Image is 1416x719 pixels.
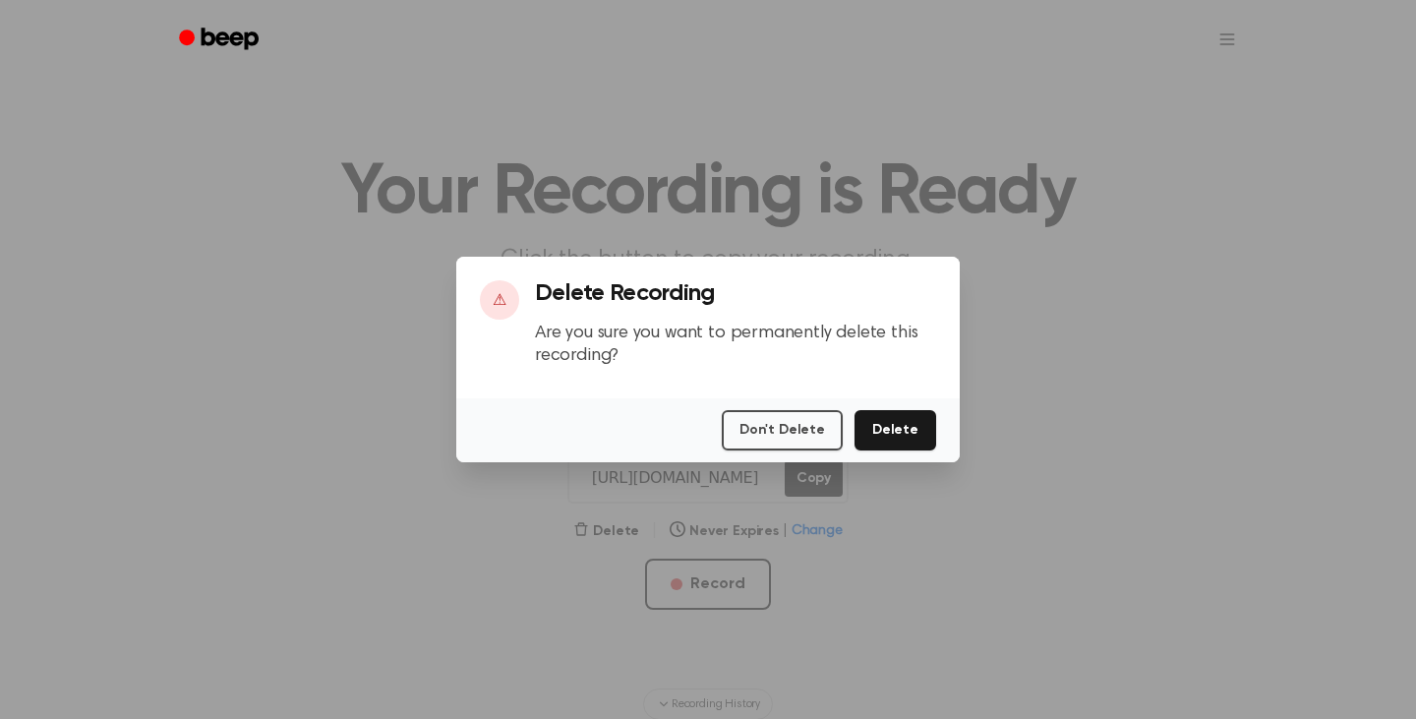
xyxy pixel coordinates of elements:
button: Delete [855,410,936,450]
button: Open menu [1204,16,1251,63]
div: ⚠ [480,280,519,320]
p: Are you sure you want to permanently delete this recording? [535,323,936,367]
button: Don't Delete [722,410,843,450]
h3: Delete Recording [535,280,936,307]
a: Beep [165,21,276,59]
